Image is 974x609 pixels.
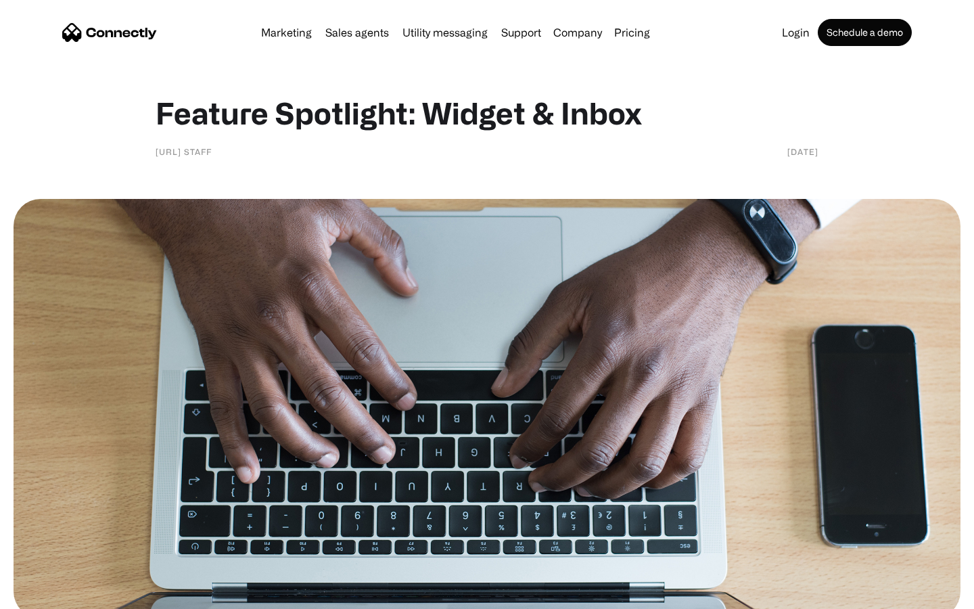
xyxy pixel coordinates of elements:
a: Marketing [256,27,317,38]
a: Sales agents [320,27,394,38]
ul: Language list [27,585,81,604]
div: [DATE] [787,145,818,158]
a: Schedule a demo [818,19,912,46]
a: Utility messaging [397,27,493,38]
div: Company [553,23,602,42]
aside: Language selected: English [14,585,81,604]
a: Login [776,27,815,38]
a: Support [496,27,547,38]
div: [URL] staff [156,145,212,158]
h1: Feature Spotlight: Widget & Inbox [156,95,818,131]
a: Pricing [609,27,655,38]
